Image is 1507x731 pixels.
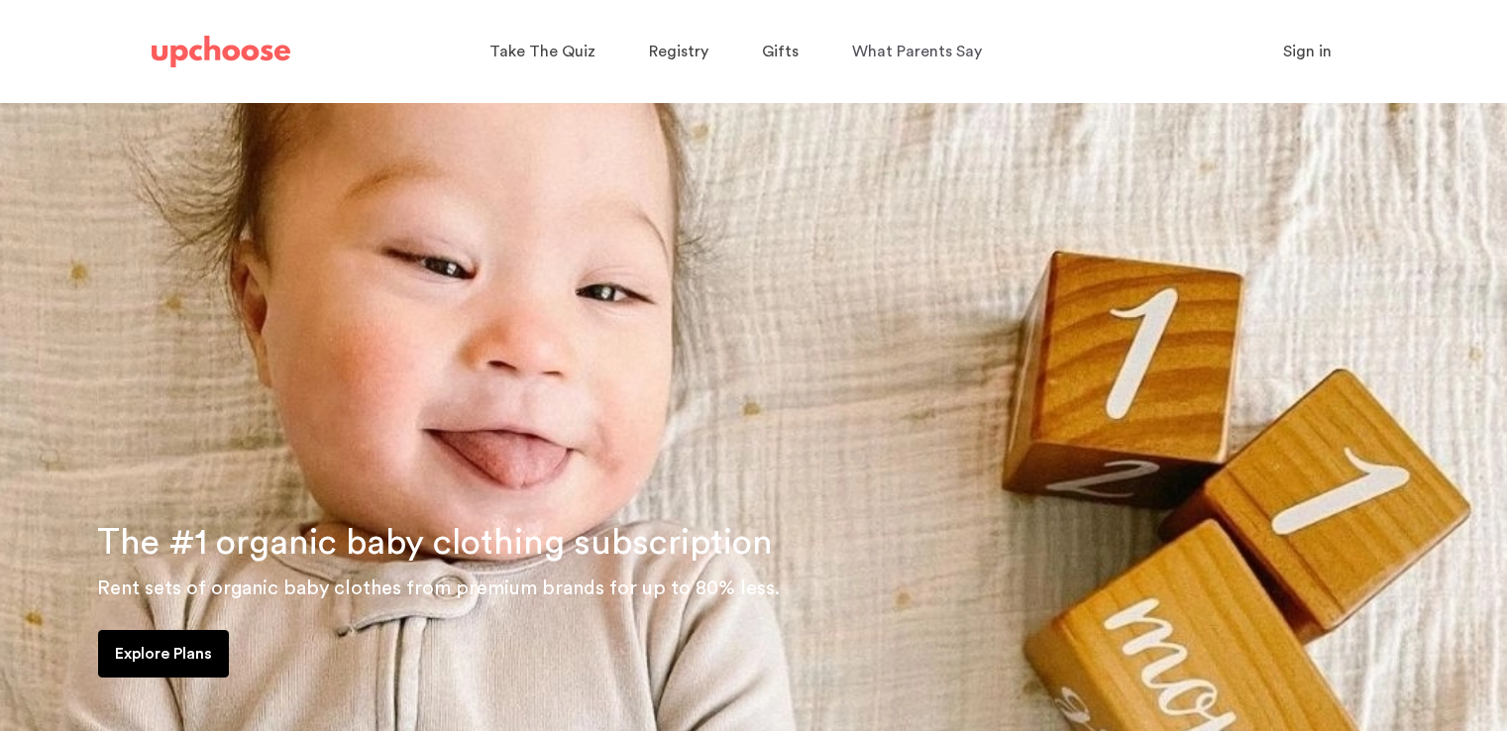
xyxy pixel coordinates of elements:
[152,32,290,72] a: UpChoose
[1283,44,1332,59] span: Sign in
[1258,32,1356,71] button: Sign in
[97,573,1483,604] p: Rent sets of organic baby clothes from premium brands for up to 80% less.
[762,44,799,59] span: Gifts
[489,33,601,71] a: Take The Quiz
[649,44,708,59] span: Registry
[152,36,290,67] img: UpChoose
[852,44,982,59] span: What Parents Say
[852,33,988,71] a: What Parents Say
[97,525,773,561] span: The #1 organic baby clothing subscription
[762,33,805,71] a: Gifts
[115,642,212,666] p: Explore Plans
[98,630,229,678] a: Explore Plans
[649,33,714,71] a: Registry
[489,44,595,59] span: Take The Quiz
